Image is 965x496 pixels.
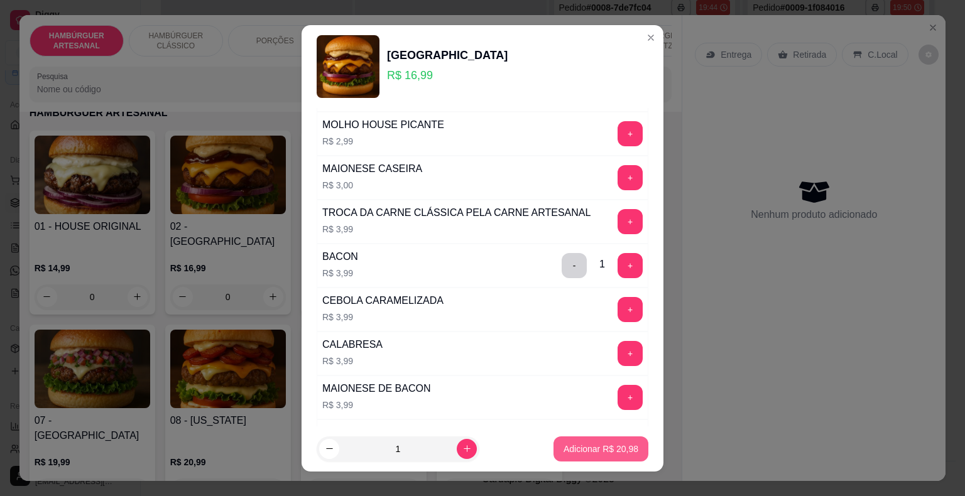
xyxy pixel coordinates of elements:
button: add [618,385,643,410]
button: add [618,209,643,234]
p: R$ 3,99 [322,267,358,279]
img: product-image [317,35,379,98]
button: increase-product-quantity [457,439,477,459]
button: Adicionar R$ 20,98 [553,436,648,461]
p: R$ 3,00 [322,179,422,191]
button: add [618,121,643,146]
div: MAIONESE DE BACON [322,381,430,396]
p: R$ 3,99 [322,399,430,411]
div: CARNE ARTESANAL [322,425,419,440]
div: BACON [322,249,358,264]
p: R$ 3,99 [322,355,383,367]
div: CEBOLA CARAMELIZADA [322,293,444,308]
button: add [618,341,643,366]
button: delete [562,253,587,278]
div: TROCA DA CARNE CLÁSSICA PELA CARNE ARTESANAL [322,205,591,220]
p: R$ 3,99 [322,311,444,323]
button: Close [641,28,661,48]
div: 1 [599,257,605,272]
div: MOLHO HOUSE PICANTE [322,117,444,132]
p: Adicionar R$ 20,98 [564,443,638,455]
button: add [618,297,643,322]
button: add [618,165,643,190]
p: R$ 16,99 [387,67,508,84]
div: MAIONESE CASEIRA [322,161,422,176]
button: add [618,253,643,278]
div: CALABRESA [322,337,383,352]
div: [GEOGRAPHIC_DATA] [387,46,508,64]
p: R$ 3,99 [322,223,591,235]
p: R$ 2,99 [322,135,444,148]
button: decrease-product-quantity [319,439,339,459]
